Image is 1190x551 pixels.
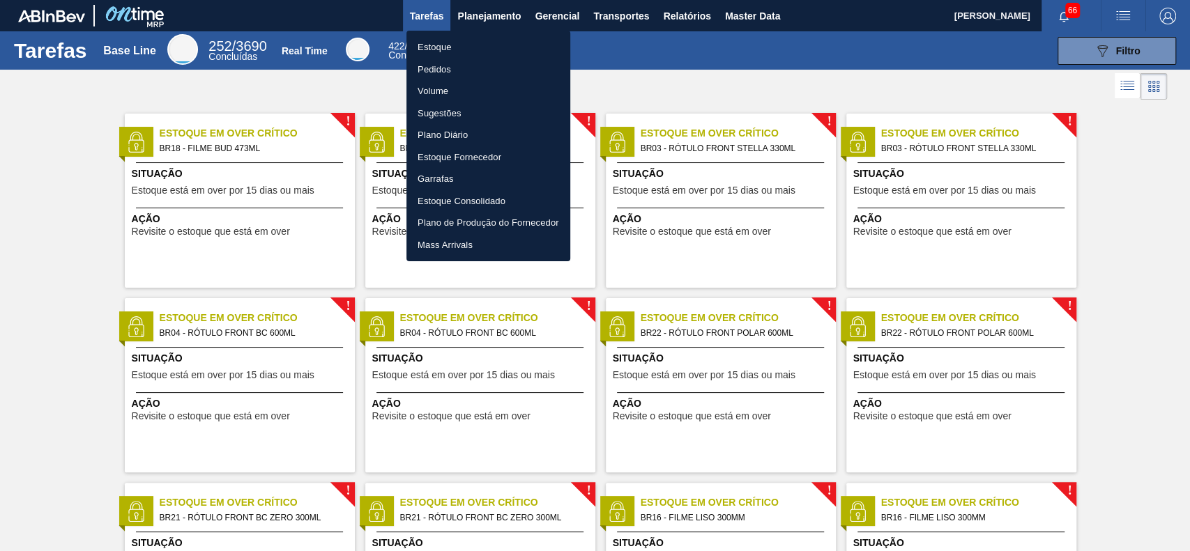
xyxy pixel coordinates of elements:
a: Estoque Consolidado [406,190,570,212]
a: Sugestões [406,102,570,125]
a: Plano de Produção do Fornecedor [406,212,570,234]
a: Pedidos [406,59,570,81]
a: Garrafas [406,168,570,190]
a: Mass Arrivals [406,234,570,256]
a: Estoque [406,36,570,59]
a: Estoque Fornecedor [406,146,570,169]
a: Plano Diário [406,124,570,146]
a: Volume [406,80,570,102]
